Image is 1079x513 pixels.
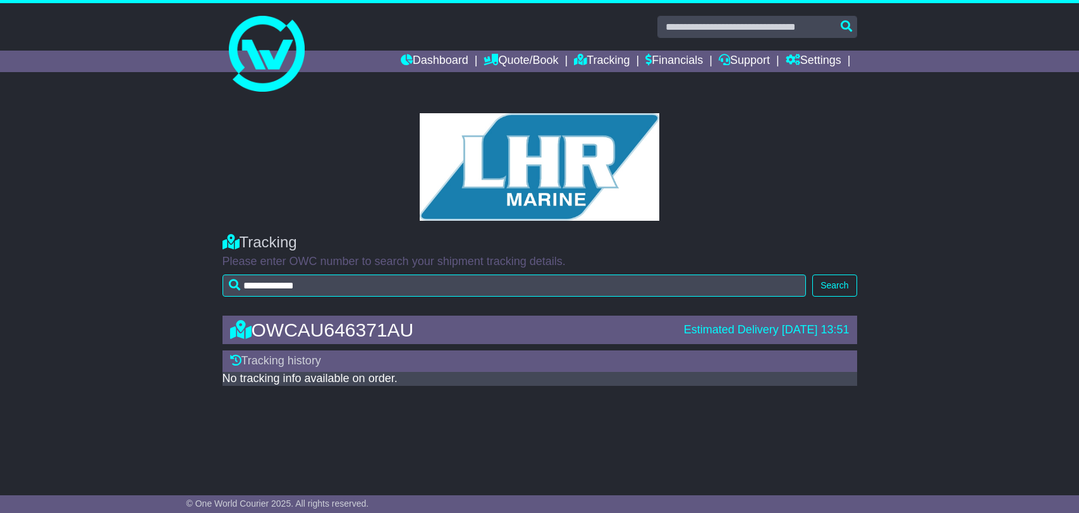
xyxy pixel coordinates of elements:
[224,319,678,340] div: OWCAU646371AU
[574,51,630,72] a: Tracking
[223,350,857,372] div: Tracking history
[684,323,850,337] div: Estimated Delivery [DATE] 13:51
[186,498,369,509] span: © One World Courier 2025. All rights reserved.
[223,255,857,269] p: Please enter OWC number to search your shipment tracking details.
[401,51,468,72] a: Dashboard
[786,51,841,72] a: Settings
[645,51,703,72] a: Financials
[484,51,558,72] a: Quote/Book
[223,372,857,386] div: No tracking info available on order.
[223,233,857,252] div: Tracking
[719,51,770,72] a: Support
[812,275,856,297] button: Search
[420,113,660,221] img: GetCustomerLogo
